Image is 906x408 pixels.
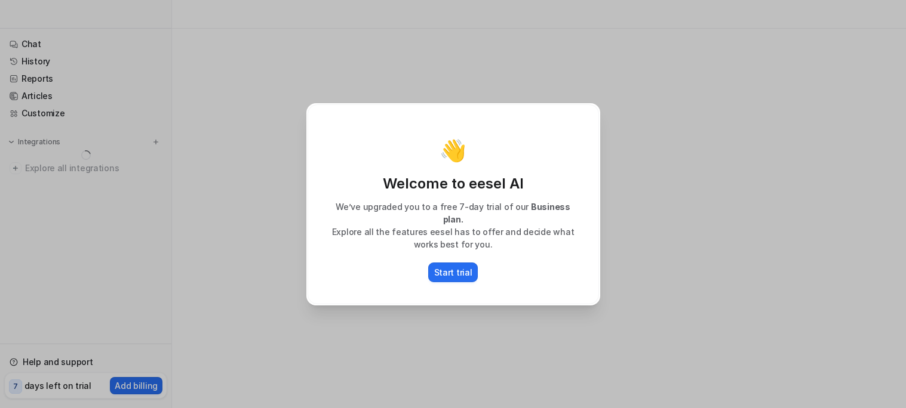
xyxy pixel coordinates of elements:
p: We’ve upgraded you to a free 7-day trial of our [320,200,586,225]
p: 👋 [440,138,466,162]
p: Explore all the features eesel has to offer and decide what works best for you. [320,225,586,251]
button: Start trial [428,262,478,282]
p: Welcome to eesel AI [320,174,586,193]
p: Start trial [434,266,472,279]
